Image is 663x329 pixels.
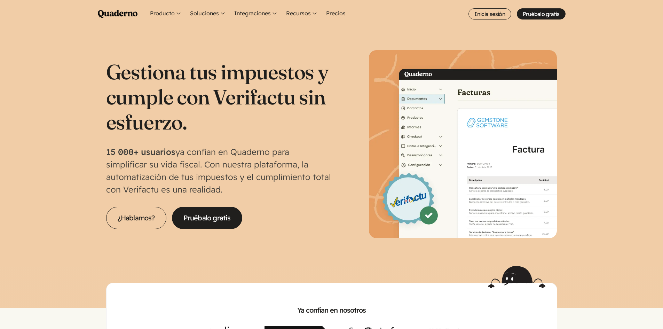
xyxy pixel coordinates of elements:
[106,59,332,134] h1: Gestiona tus impuestos y cumple con Verifactu sin esfuerzo.
[468,8,511,19] a: Inicia sesión
[106,147,175,157] strong: 15 000+ usuarios
[517,8,565,19] a: Pruébalo gratis
[118,305,546,315] h2: Ya confían en nosotros
[106,207,166,229] a: ¿Hablamos?
[106,146,332,196] p: ya confían en Quaderno para simplificar su vida fiscal. Con nuestra plataforma, la automatización...
[369,50,557,238] img: Interfaz de Quaderno mostrando la página Factura con el distintivo Verifactu
[172,207,242,229] a: Pruébalo gratis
